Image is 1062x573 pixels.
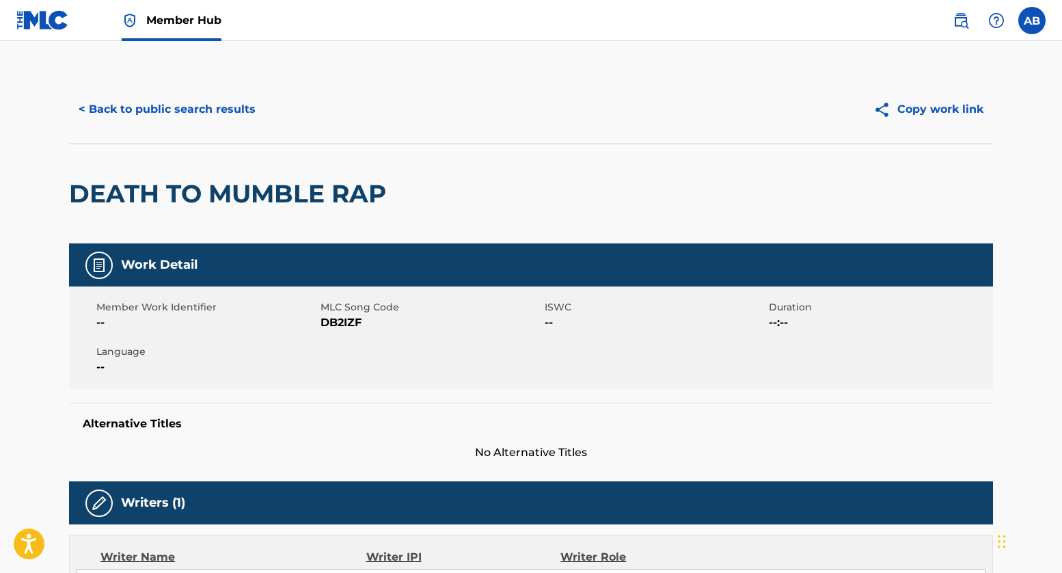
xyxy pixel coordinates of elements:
div: Drag [998,521,1006,562]
img: search [953,12,969,29]
div: User Menu [1018,7,1046,34]
h5: Alternative Titles [83,417,979,431]
button: Copy work link [864,92,993,126]
img: Copy work link [873,101,897,118]
span: Member Work Identifier [96,300,317,315]
img: Writers [91,495,107,511]
span: -- [545,315,765,331]
button: < Back to public search results [69,92,265,126]
img: Work Detail [91,257,107,274]
iframe: Resource Center [1024,368,1062,481]
div: Writer IPI [366,549,561,565]
span: No Alternative Titles [69,444,993,461]
img: MLC Logo [16,10,69,30]
iframe: Chat Widget [994,507,1062,573]
a: Public Search [947,7,975,34]
span: ISWC [545,300,765,315]
span: Member Hub [146,12,221,28]
div: Help [983,7,1010,34]
span: -- [96,359,317,375]
h2: DEATH TO MUMBLE RAP [69,178,393,209]
span: Language [96,345,317,359]
img: Top Rightsholder [122,12,138,29]
h5: Writers (1) [121,495,185,511]
div: Writer Role [560,549,737,565]
div: Writer Name [100,549,366,565]
h5: Work Detail [121,257,198,273]
img: help [988,12,1005,29]
span: DB2IZF [321,315,541,331]
span: --:-- [769,315,990,331]
span: Duration [769,300,990,315]
span: -- [96,315,317,331]
span: MLC Song Code [321,300,541,315]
